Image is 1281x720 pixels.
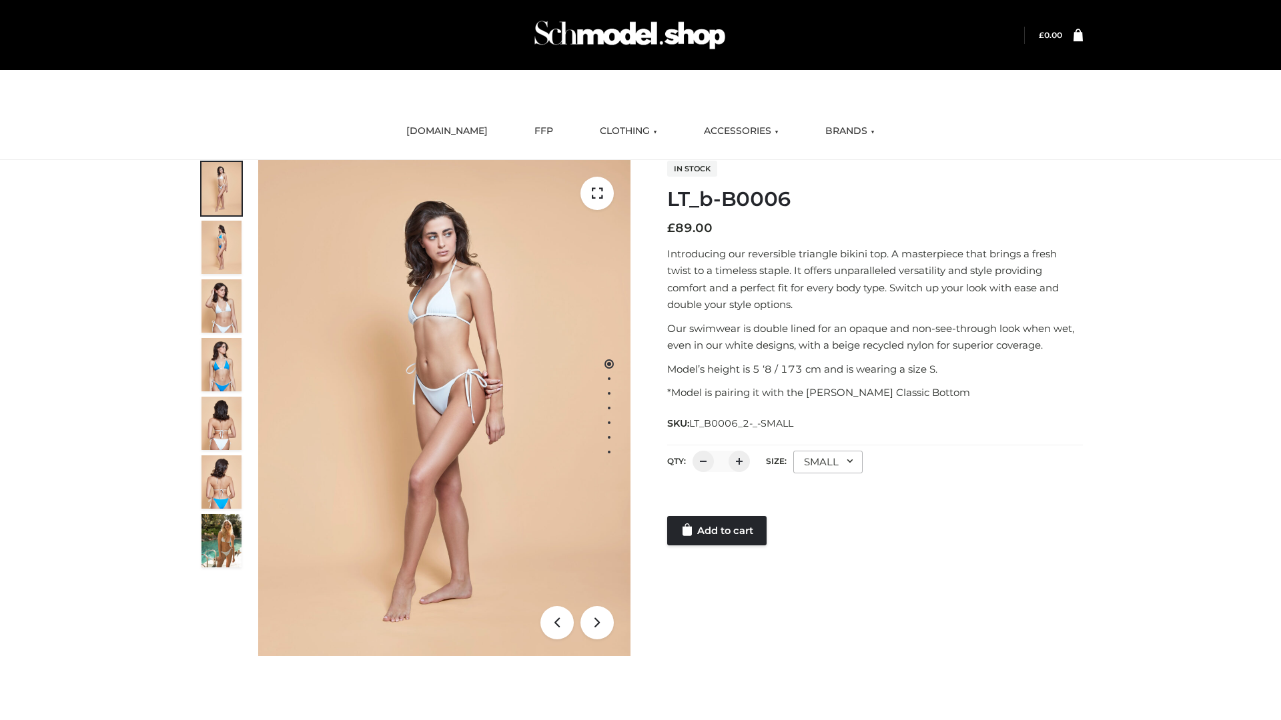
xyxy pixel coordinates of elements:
[815,117,885,146] a: BRANDS
[694,117,789,146] a: ACCESSORIES
[1039,30,1062,40] bdi: 0.00
[201,455,242,509] img: ArielClassicBikiniTop_CloudNine_AzureSky_OW114ECO_8-scaled.jpg
[667,456,686,466] label: QTY:
[667,221,713,235] bdi: 89.00
[667,384,1083,401] p: *Model is pairing it with the [PERSON_NAME] Classic Bottom
[396,117,498,146] a: [DOMAIN_NAME]
[766,456,787,466] label: Size:
[667,187,1083,211] h1: LT_b-B0006
[201,514,242,567] img: Arieltop_CloudNine_AzureSky2.jpg
[201,221,242,274] img: ArielClassicBikiniTop_CloudNine_AzureSky_OW114ECO_2-scaled.jpg
[201,162,242,215] img: ArielClassicBikiniTop_CloudNine_AzureSky_OW114ECO_1-scaled.jpg
[530,9,730,61] img: Schmodel Admin 964
[667,320,1083,354] p: Our swimwear is double lined for an opaque and non-see-through look when wet, even in our white d...
[201,338,242,391] img: ArielClassicBikiniTop_CloudNine_AzureSky_OW114ECO_4-scaled.jpg
[524,117,563,146] a: FFP
[667,361,1083,378] p: Model’s height is 5 ‘8 / 173 cm and is wearing a size S.
[258,160,630,656] img: ArielClassicBikiniTop_CloudNine_AzureSky_OW114ECO_1
[667,221,675,235] span: £
[667,245,1083,313] p: Introducing our reversible triangle bikini top. A masterpiece that brings a fresh twist to a time...
[667,415,795,431] span: SKU:
[1039,30,1044,40] span: £
[590,117,667,146] a: CLOTHING
[667,161,717,177] span: In stock
[1039,30,1062,40] a: £0.00
[667,516,767,545] a: Add to cart
[201,279,242,333] img: ArielClassicBikiniTop_CloudNine_AzureSky_OW114ECO_3-scaled.jpg
[793,451,863,473] div: SMALL
[201,397,242,450] img: ArielClassicBikiniTop_CloudNine_AzureSky_OW114ECO_7-scaled.jpg
[689,417,793,429] span: LT_B0006_2-_-SMALL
